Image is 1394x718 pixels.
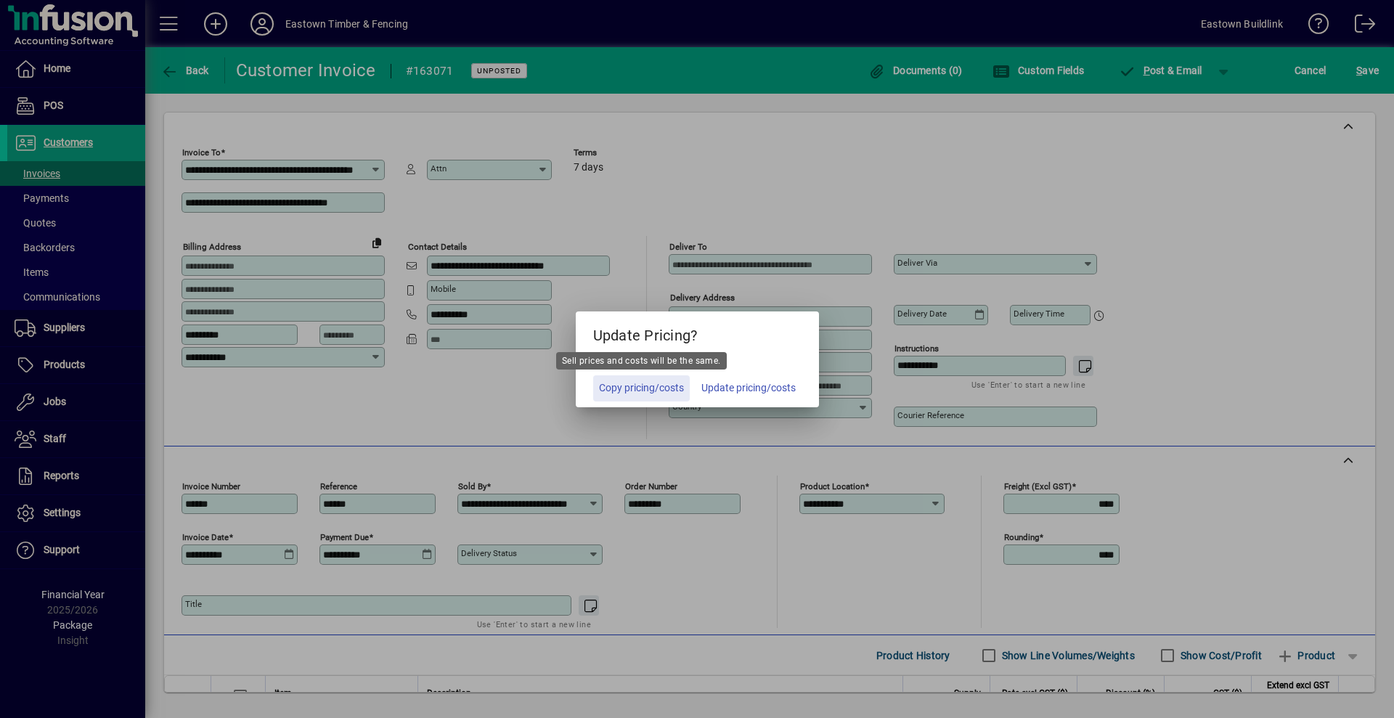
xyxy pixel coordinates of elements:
span: Update pricing/costs [701,380,796,396]
button: Copy pricing/costs [593,375,690,401]
div: Sell prices and costs will be the same. [556,352,727,370]
span: Copy pricing/costs [599,380,684,396]
button: Update pricing/costs [696,375,802,401]
h5: Update Pricing? [576,311,819,354]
